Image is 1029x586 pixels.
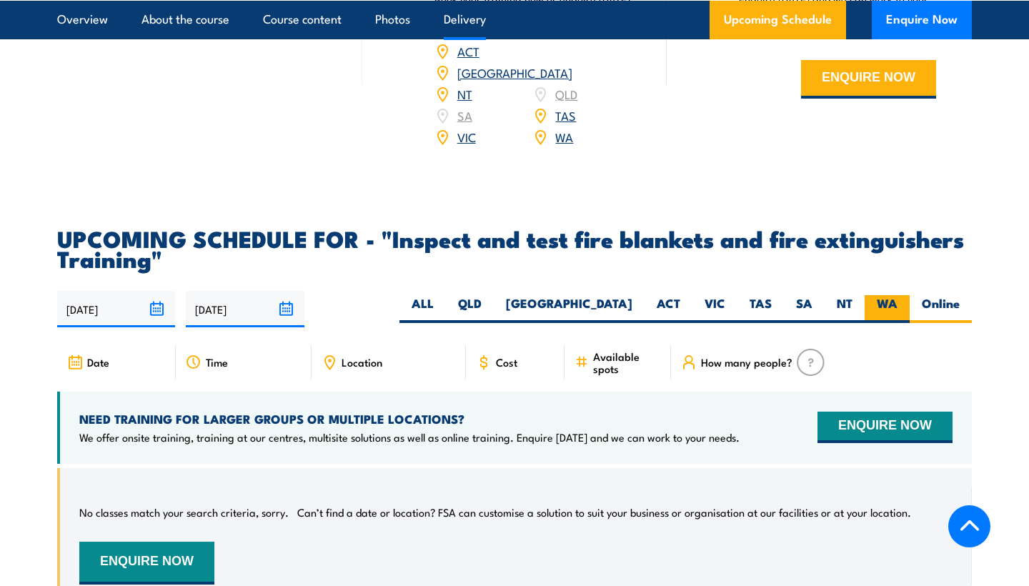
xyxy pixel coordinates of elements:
span: How many people? [701,356,792,368]
span: Available spots [593,350,661,374]
label: VIC [692,295,737,323]
input: To date [186,291,304,327]
label: TAS [737,295,784,323]
p: Can’t find a date or location? FSA can customise a solution to suit your business or organisation... [297,505,911,520]
h2: UPCOMING SCHEDULE FOR - "Inspect and test fire blankets and fire extinguishers Training" [57,228,972,268]
span: Cost [496,356,517,368]
label: ACT [645,295,692,323]
button: ENQUIRE NOW [817,412,953,443]
span: Location [342,356,382,368]
label: QLD [446,295,494,323]
a: VIC [457,128,476,145]
label: SA [784,295,825,323]
button: ENQUIRE NOW [801,60,936,99]
a: ACT [457,42,479,59]
label: Online [910,295,972,323]
a: [GEOGRAPHIC_DATA] [457,64,572,81]
label: ALL [399,295,446,323]
a: TAS [555,106,576,124]
label: WA [865,295,910,323]
a: NT [457,85,472,102]
span: Date [87,356,109,368]
span: Time [206,356,228,368]
input: From date [57,291,175,327]
a: WA [555,128,573,145]
p: No classes match your search criteria, sorry. [79,505,289,520]
label: NT [825,295,865,323]
label: [GEOGRAPHIC_DATA] [494,295,645,323]
p: We offer onsite training, training at our centres, multisite solutions as well as online training... [79,430,740,445]
h4: NEED TRAINING FOR LARGER GROUPS OR MULTIPLE LOCATIONS? [79,411,740,427]
button: ENQUIRE NOW [79,542,214,585]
